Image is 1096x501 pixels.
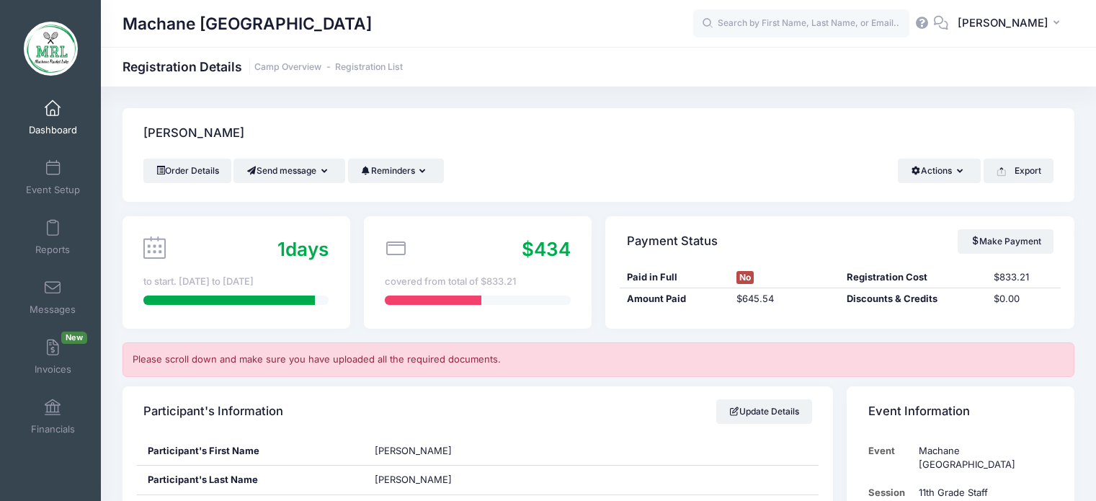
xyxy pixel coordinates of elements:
a: Financials [19,391,87,442]
h4: Payment Status [627,221,718,262]
div: $833.21 [987,270,1061,285]
img: Machane Racket Lake [24,22,78,76]
td: Event [868,437,912,479]
h4: [PERSON_NAME] [143,113,244,154]
div: $645.54 [730,292,840,306]
a: Dashboard [19,92,87,143]
button: Export [984,159,1053,183]
span: [PERSON_NAME] [958,15,1048,31]
span: Dashboard [29,124,77,136]
div: Registration Cost [840,270,987,285]
span: New [61,332,87,344]
a: Order Details [143,159,231,183]
a: Reports [19,212,87,262]
a: Camp Overview [254,62,321,73]
a: Make Payment [958,229,1053,254]
button: Reminders [348,159,444,183]
h1: Machane [GEOGRAPHIC_DATA] [122,7,372,40]
a: Event Setup [19,152,87,203]
span: [PERSON_NAME] [375,445,452,456]
span: 1 [277,238,285,260]
span: Financials [31,423,75,435]
div: days [277,235,329,263]
a: Registration List [335,62,403,73]
a: InvoicesNew [19,332,87,382]
h1: Registration Details [122,59,403,74]
div: covered from total of $833.21 [385,275,570,289]
span: Event Setup [26,184,80,196]
a: Update Details [716,399,812,424]
button: Actions [898,159,981,183]
span: No [736,271,754,284]
div: Paid in Full [620,270,730,285]
h4: Participant's Information [143,391,283,432]
div: Please scroll down and make sure you have uploaded all the required documents. [122,342,1074,377]
span: Messages [30,303,76,316]
div: to start. [DATE] to [DATE] [143,275,329,289]
button: [PERSON_NAME] [948,7,1074,40]
div: Participant's Last Name [137,466,365,495]
button: Send message [233,159,345,183]
div: Amount Paid [620,292,730,306]
input: Search by First Name, Last Name, or Email... [693,9,909,38]
div: Discounts & Credits [840,292,987,306]
div: $0.00 [987,292,1061,306]
span: $434 [522,238,571,260]
h4: Event Information [868,391,970,432]
div: Participant's First Name [137,437,365,466]
td: Machane [GEOGRAPHIC_DATA] [912,437,1053,479]
span: Invoices [35,363,71,376]
a: Messages [19,272,87,322]
span: [PERSON_NAME] [375,474,452,485]
span: Reports [35,244,70,256]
